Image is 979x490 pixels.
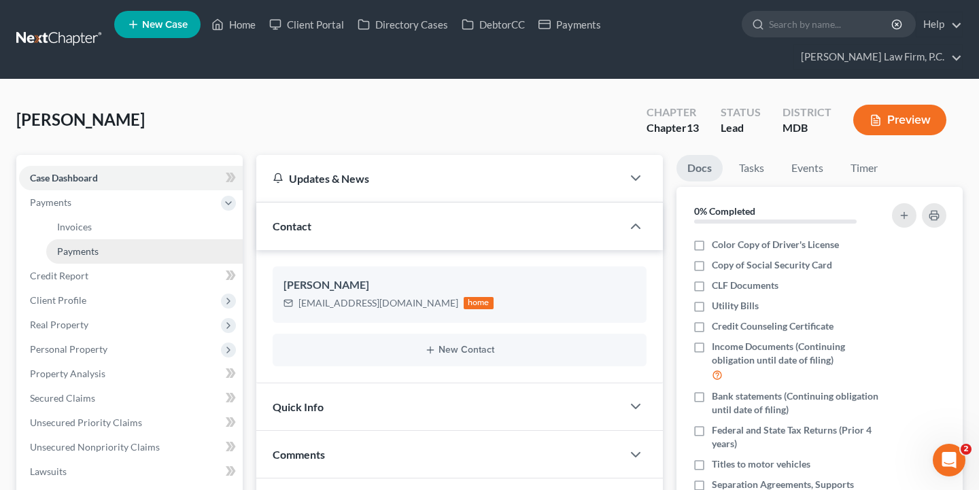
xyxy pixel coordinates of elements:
a: Credit Report [19,264,243,288]
a: Client Portal [262,12,351,37]
span: Unsecured Nonpriority Claims [30,441,160,453]
span: Invoices [57,221,92,232]
div: home [464,297,494,309]
span: 13 [687,121,699,134]
span: Secured Claims [30,392,95,404]
span: Credit Report [30,270,88,281]
div: Chapter [647,105,699,120]
a: DebtorCC [455,12,532,37]
span: Bank statements (Continuing obligation until date of filing) [712,389,880,417]
span: 2 [961,444,972,455]
a: Help [916,12,962,37]
a: Payments [46,239,243,264]
span: Quick Info [273,400,324,413]
a: Events [780,155,834,181]
span: Unsecured Priority Claims [30,417,142,428]
a: Invoices [46,215,243,239]
span: CLF Documents [712,279,778,292]
span: Comments [273,448,325,461]
span: Real Property [30,319,88,330]
span: [PERSON_NAME] [16,109,145,129]
div: Updates & News [273,171,606,186]
a: Tasks [728,155,775,181]
span: Case Dashboard [30,172,98,183]
span: Copy of Social Security Card [712,258,832,272]
div: Lead [721,120,761,136]
a: Home [205,12,262,37]
a: Directory Cases [351,12,455,37]
input: Search by name... [769,12,893,37]
a: Timer [840,155,889,181]
span: Payments [57,245,99,257]
span: Payments [30,196,71,208]
span: Titles to motor vehicles [712,457,810,471]
span: Property Analysis [30,368,105,379]
div: Status [721,105,761,120]
div: Chapter [647,120,699,136]
div: District [783,105,831,120]
a: Case Dashboard [19,166,243,190]
span: Credit Counseling Certificate [712,319,834,333]
span: Utility Bills [712,299,759,313]
a: Payments [532,12,608,37]
span: Personal Property [30,343,107,355]
span: Federal and State Tax Returns (Prior 4 years) [712,423,880,451]
span: New Case [142,20,188,30]
a: Secured Claims [19,386,243,410]
span: Lawsuits [30,466,67,477]
button: New Contact [284,345,636,355]
a: Lawsuits [19,459,243,484]
div: MDB [783,120,831,136]
span: Contact [273,220,311,232]
div: [EMAIL_ADDRESS][DOMAIN_NAME] [298,296,458,310]
button: Preview [853,105,946,135]
span: Income Documents (Continuing obligation until date of filing) [712,340,880,367]
a: Unsecured Nonpriority Claims [19,435,243,459]
a: [PERSON_NAME] Law Firm, P.C. [794,45,962,69]
a: Property Analysis [19,362,243,386]
span: Client Profile [30,294,86,306]
strong: 0% Completed [694,205,755,217]
a: Unsecured Priority Claims [19,410,243,435]
div: [PERSON_NAME] [284,277,636,294]
a: Docs [676,155,723,181]
iframe: Intercom live chat [933,444,965,476]
span: Color Copy of Driver's License [712,238,839,251]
